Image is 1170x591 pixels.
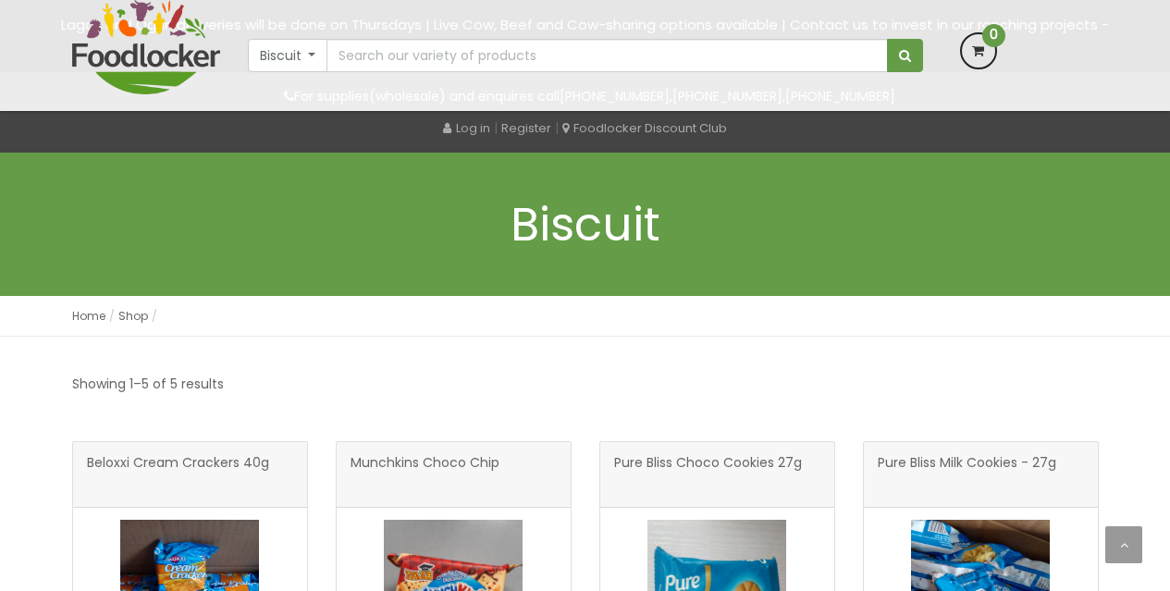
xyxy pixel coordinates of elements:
[351,456,499,493] span: Munchkins Choco Chip
[562,119,727,137] a: Foodlocker Discount Club
[494,118,498,137] span: |
[87,456,269,493] span: Beloxxi Cream Crackers 40g
[72,374,224,395] p: Showing 1–5 of 5 results
[555,118,559,137] span: |
[72,199,1099,250] h1: Biscuit
[982,24,1005,47] span: 0
[614,456,802,493] span: Pure Bliss Choco Cookies 27g
[248,39,328,72] button: Biscuit
[501,119,551,137] a: Register
[326,39,887,72] input: Search our variety of products
[1055,475,1170,563] iframe: chat widget
[443,119,490,137] a: Log in
[878,456,1056,493] span: Pure Bliss Milk Cookies - 27g
[72,308,105,324] a: Home
[118,308,148,324] a: Shop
